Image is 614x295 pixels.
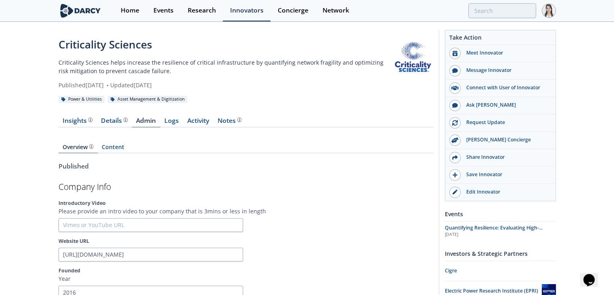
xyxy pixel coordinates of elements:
div: Save Innovator [461,171,551,178]
img: information.svg [88,118,93,122]
img: Profile [542,4,556,18]
div: Meet Innovator [461,49,551,57]
div: Published [DATE] Updated [DATE] [59,81,393,89]
div: Connect with User of Innovator [461,84,551,91]
div: Take Action [445,33,555,45]
a: Cigre [445,264,556,278]
div: Innovators [230,7,264,14]
div: Network [323,7,349,14]
button: Save Innovator [445,166,555,184]
div: Research [188,7,216,14]
div: Request Update [461,119,551,126]
label: Founded [59,267,433,274]
a: Insights [59,118,97,127]
span: Quantifying Resilience: Evaluating High-Impact, Low-Frequency (HILF) Events [445,224,543,238]
div: Criticality Sciences [59,37,393,53]
div: Message Innovator [461,67,551,74]
div: Investors & Strategic Partners [445,247,556,261]
div: Events [445,207,556,221]
div: Overview [63,144,93,150]
div: Electric Power Research Institute (EPRI) [445,287,542,295]
div: [DATE] [445,232,556,238]
a: Activity [183,118,214,127]
a: Admin [132,118,160,127]
div: Share Innovator [461,154,551,161]
a: Details [97,118,132,127]
div: Home [121,7,139,14]
span: • [105,81,110,89]
a: Logs [160,118,183,127]
div: Ask [PERSON_NAME] [461,101,551,109]
img: logo-wide.svg [59,4,103,18]
div: Cigre [445,267,556,274]
div: Details [101,118,128,124]
label: Introductory Video [59,200,433,207]
input: Website URL [59,248,243,261]
div: Power & Utilities [59,96,105,103]
div: Published [59,162,433,171]
div: Edit Innovator [461,188,551,196]
div: Events [153,7,174,14]
p: Year [59,274,433,283]
a: Content [98,144,129,153]
iframe: chat widget [580,263,606,287]
img: information.svg [124,118,128,122]
img: information.svg [89,144,94,149]
img: information.svg [237,118,242,122]
div: Insights [63,118,92,124]
p: Criticality Sciences helps increase the resilience of critical infrastructure by quantifying netw... [59,58,393,75]
div: Asset Management & Digitization [108,96,188,103]
a: Edit Innovator [445,184,555,201]
div: Concierge [278,7,308,14]
label: Website URL [59,238,433,245]
div: Notes [218,118,241,124]
div: [PERSON_NAME] Concierge [461,136,551,143]
a: Overview [59,144,98,153]
a: Notes [214,118,246,127]
a: Quantifying Resilience: Evaluating High-Impact, Low-Frequency (HILF) Events [DATE] [445,224,556,238]
h2: Company Info [59,183,433,191]
input: Advanced Search [468,3,536,18]
p: Please provide an intro video to your company that is 3mins or less in length [59,207,433,215]
input: Vimeo or YouTube URL [59,218,243,232]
